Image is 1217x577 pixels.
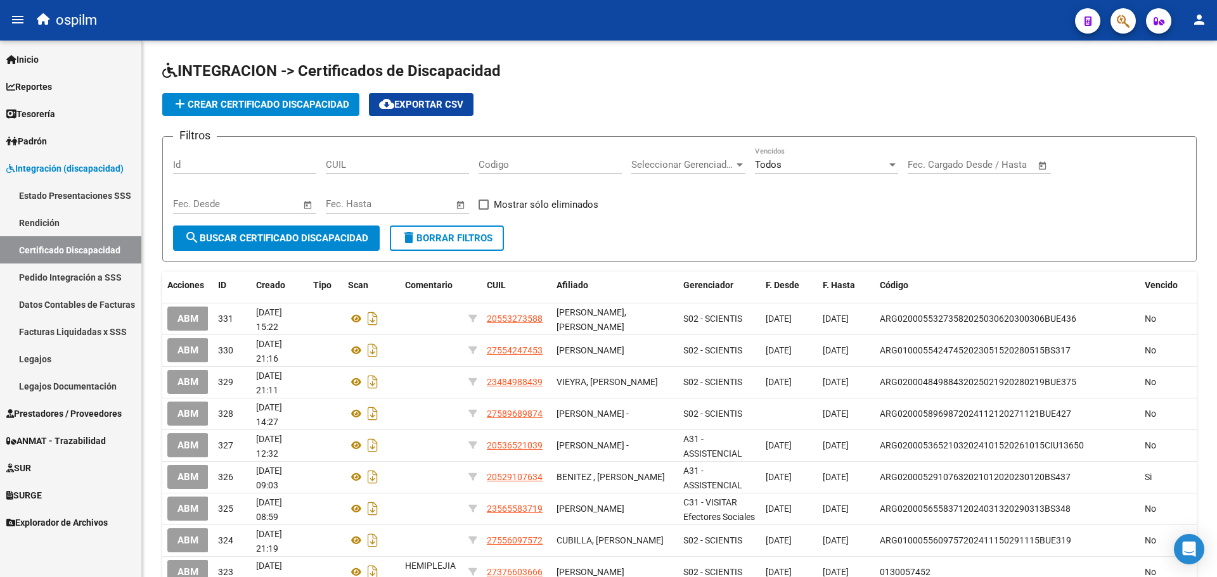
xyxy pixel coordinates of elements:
[823,280,855,290] span: F. Hasta
[1036,158,1050,173] button: Open calendar
[326,198,377,210] input: Fecha inicio
[683,409,742,419] span: S02 - SCIENTIS
[487,345,543,355] span: 27554247453
[880,567,930,577] span: 0130057452
[218,314,233,324] span: 331
[766,567,792,577] span: [DATE]
[880,472,1071,482] span: ARG02000529107632021012020230120BS437
[487,280,506,290] span: CUIL
[880,535,1071,545] span: ARG0100055609757202411150291115BUE319
[487,314,543,324] span: 20553273588
[6,516,108,529] span: Explorador de Archivos
[162,93,359,116] button: Crear Certificado Discapacidad
[880,377,1076,387] span: ARG02000484988432025021920280219BUE375
[313,280,332,290] span: Tipo
[880,440,1084,450] span: ARG02000536521032024101520261015CIU13650
[823,345,849,355] span: [DATE]
[56,6,97,34] span: ospilm
[683,434,742,459] span: A31 - ASSISTENCIAL
[818,272,875,299] datatable-header-cell: F. Hasta
[1145,472,1152,482] span: Si
[1145,409,1156,419] span: No
[880,409,1071,419] span: ARG0200058969872024112120271121BUE427
[557,345,624,355] span: [PERSON_NAME]
[557,377,658,387] span: VIEYRA, [PERSON_NAME]
[766,280,799,290] span: F. Desde
[401,232,493,244] span: Borrar Filtros
[167,497,209,520] button: ABM
[173,198,224,210] input: Fecha inicio
[218,409,233,419] span: 328
[557,409,629,419] span: [PERSON_NAME] -
[343,272,400,299] datatable-header-cell: Scan
[557,504,624,514] span: [PERSON_NAME]
[256,280,285,290] span: Creado
[162,62,501,80] span: INTEGRACION -> Certificados de Discapacidad
[167,433,209,457] button: ABM
[1145,314,1156,324] span: No
[823,409,849,419] span: [DATE]
[880,504,1071,514] span: ARG02000565583712024031320290313BS348
[487,472,543,482] span: 20529107634
[557,280,588,290] span: Afiliado
[6,107,55,121] span: Tesorería
[301,198,316,212] button: Open calendar
[218,504,233,514] span: 325
[6,53,39,67] span: Inicio
[167,370,209,393] button: ABM
[557,535,664,545] span: CUBILLA, [PERSON_NAME]
[172,96,188,111] mat-icon: add
[364,467,381,487] i: Descargar documento
[557,307,626,332] span: [PERSON_NAME], [PERSON_NAME]
[405,280,453,290] span: Comentario
[823,535,849,545] span: [DATE]
[177,409,198,420] span: ABM
[167,528,209,552] button: ABM
[557,440,629,450] span: [PERSON_NAME] -
[1145,535,1156,545] span: No
[256,497,282,522] span: [DATE] 08:59
[766,377,792,387] span: [DATE]
[177,535,198,547] span: ABM
[823,504,849,514] span: [DATE]
[364,308,381,329] i: Descargar documento
[823,567,849,577] span: [DATE]
[364,435,381,455] i: Descargar documento
[875,272,1140,299] datatable-header-cell: Código
[1174,534,1204,564] div: Open Intercom Messenger
[177,377,198,388] span: ABM
[218,280,226,290] span: ID
[823,440,849,450] span: [DATE]
[6,461,31,475] span: SUR
[167,338,209,362] button: ABM
[348,280,368,290] span: Scan
[487,567,543,577] span: 27376603666
[631,159,734,170] span: Seleccionar Gerenciador
[487,377,543,387] span: 23484988439
[167,307,209,330] button: ABM
[177,472,198,483] span: ABM
[1145,440,1156,450] span: No
[218,567,233,577] span: 323
[364,403,381,424] i: Descargar documento
[683,466,742,490] span: A31 - ASSISTENCIAL
[162,272,213,299] datatable-header-cell: Acciones
[880,280,908,290] span: Código
[236,198,297,210] input: Fecha fin
[308,272,343,299] datatable-header-cell: Tipo
[766,345,792,355] span: [DATE]
[364,340,381,360] i: Descargar documento
[172,99,349,110] span: Crear Certificado Discapacidad
[1145,280,1178,290] span: Vencido
[823,472,849,482] span: [DATE]
[10,12,25,27] mat-icon: menu
[256,339,282,364] span: [DATE] 21:16
[389,198,450,210] input: Fecha fin
[487,409,543,419] span: 27589689874
[766,504,792,514] span: [DATE]
[173,127,217,144] h3: Filtros
[482,272,551,299] datatable-header-cell: CUIL
[761,272,818,299] datatable-header-cell: F. Desde
[551,272,678,299] datatable-header-cell: Afiliado
[487,504,543,514] span: 23565583719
